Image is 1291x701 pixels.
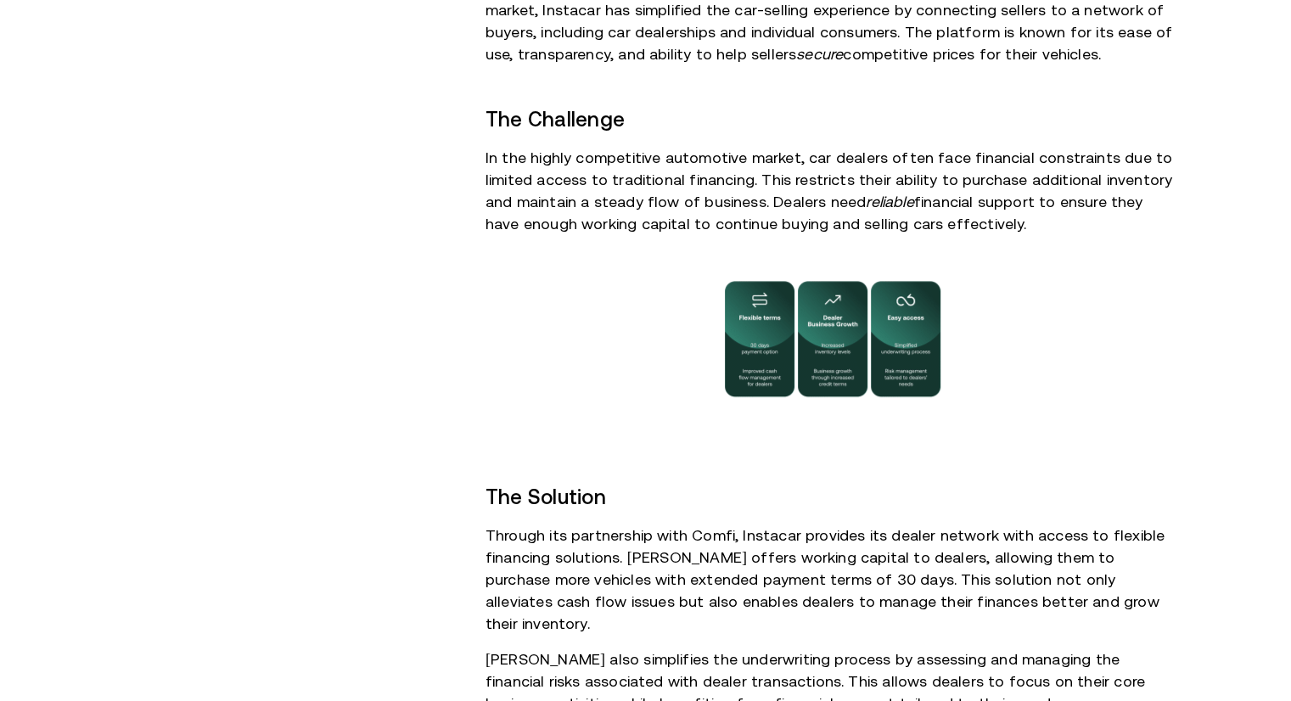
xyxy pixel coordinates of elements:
strong: The Challenge [486,108,625,131]
strong: The Solution [486,485,606,508]
p: In the highly competitive automotive market, car dealers often face financial constraints due to ... [486,147,1181,235]
em: reliable [866,193,913,210]
em: secure [796,45,843,63]
p: Through its partnership with Comfi, Instacar provides its dealer network with access to flexible ... [486,524,1181,635]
